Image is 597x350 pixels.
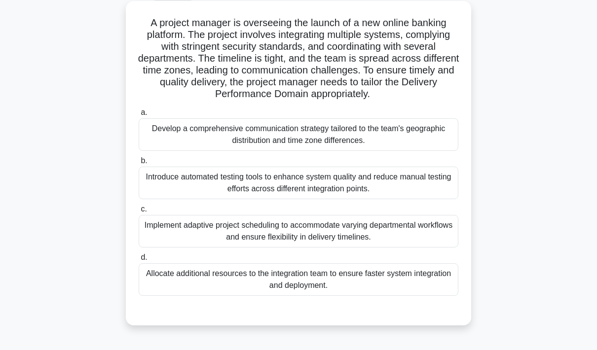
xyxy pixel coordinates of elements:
span: b. [141,156,147,165]
span: a. [141,108,147,116]
div: Introduce automated testing tools to enhance system quality and reduce manual testing efforts acr... [139,167,458,199]
span: c. [141,205,147,213]
div: Develop a comprehensive communication strategy tailored to the team's geographic distribution and... [139,118,458,151]
div: Implement adaptive project scheduling to accommodate varying departmental workflows and ensure fl... [139,215,458,247]
h5: A project manager is overseeing the launch of a new online banking platform. The project involves... [138,17,459,101]
div: Allocate additional resources to the integration team to ensure faster system integration and dep... [139,263,458,296]
span: d. [141,253,147,261]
